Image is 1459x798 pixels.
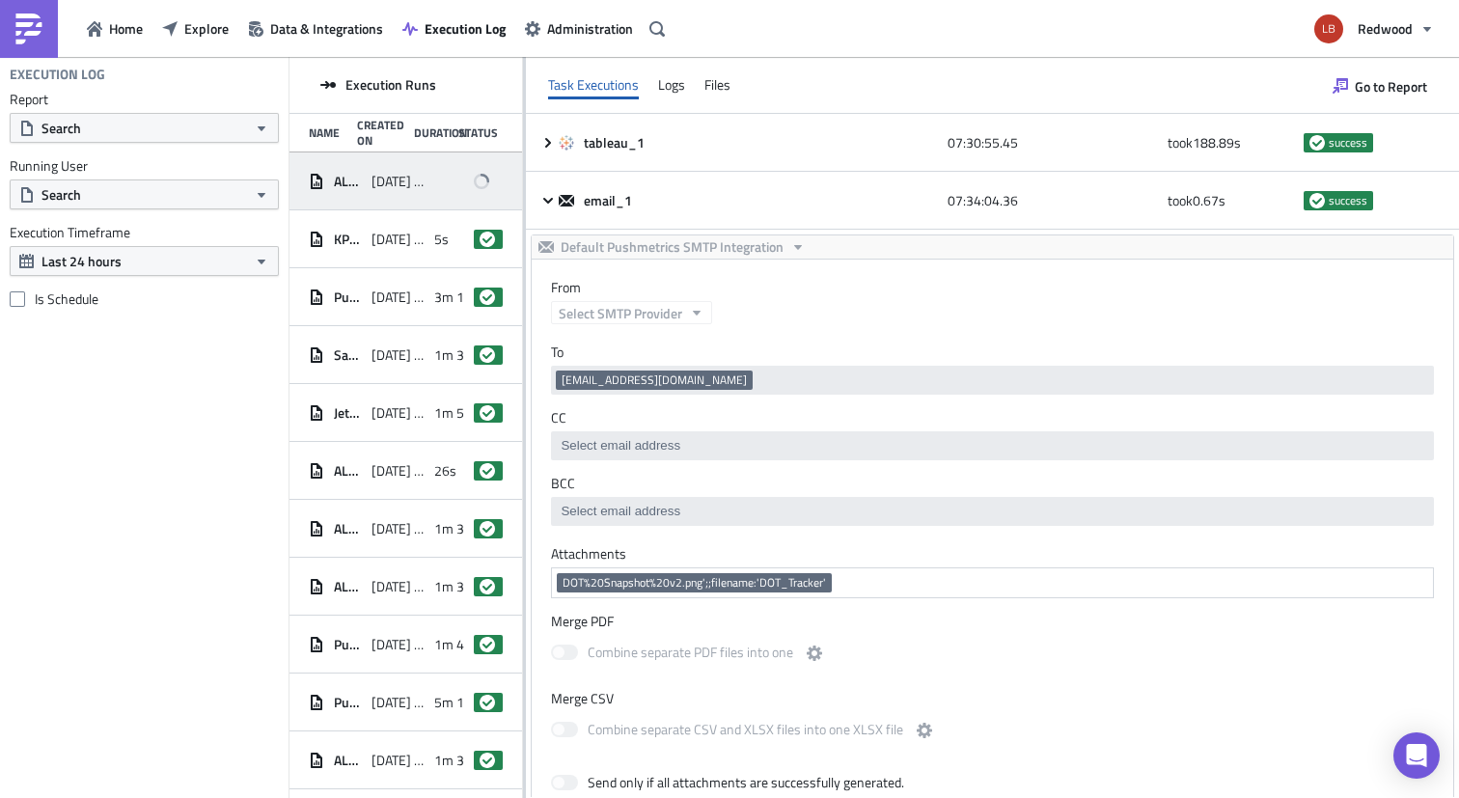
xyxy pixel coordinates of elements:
[41,251,122,271] span: Last 24 hours
[551,344,1434,361] label: To
[551,475,1434,492] label: BCC
[393,14,515,43] button: Execution Log
[334,694,362,711] span: Pure Trade Stage Manager
[658,70,685,99] div: Logs
[1355,76,1427,96] span: Go to Report
[372,289,425,306] span: [DATE] 06:28
[1329,135,1367,151] span: success
[434,346,479,364] span: 1m 39s
[1309,193,1325,208] span: success
[480,463,495,479] span: success
[334,289,362,306] span: Pure Trade Stage Manager
[334,752,362,769] span: ALDI_FF_SAP - Supplier CRD_Compliance_2BV
[551,545,1434,563] label: Attachments
[184,18,229,39] span: Explore
[334,462,362,480] span: ALDI_FF_SAP - Exceptions-Supplier CRD
[480,405,495,421] span: success
[551,690,1434,707] label: Merge CSV
[41,184,81,205] span: Search
[372,231,425,248] span: [DATE] 07:04
[434,752,479,769] span: 1m 36s
[480,347,495,363] span: success
[588,774,904,791] div: Send only if all attachments are successfully generated.
[551,719,936,743] label: Combine separate CSV and XLSX files into one XLSX file
[334,346,362,364] span: Sadara Snapshot
[458,125,493,140] div: Status
[10,66,105,83] h4: Execution Log
[1312,13,1345,45] img: Avatar
[480,637,495,652] span: success
[357,118,404,148] div: Created On
[551,613,1434,630] label: Merge PDF
[803,642,826,665] button: Combine separate PDF files into one
[334,636,362,653] span: Pure Trade Deal Summary Breakdown
[1329,193,1367,208] span: success
[372,694,425,711] span: [DATE] 01:46
[8,8,873,23] p: From Redwood DataServices.
[77,14,152,43] a: Home
[372,462,425,480] span: [DATE] 02:13
[414,125,449,140] div: Duration
[913,719,936,742] button: Combine separate CSV and XLSX files into one XLSX file
[480,579,495,594] span: success
[372,578,425,595] span: [DATE] 01:56
[948,125,1158,160] div: 07:30:55.45
[480,753,495,768] span: success
[551,409,1434,427] label: CC
[334,173,362,190] span: ALDI_FF_SAP - DOT Tracker
[1393,732,1440,779] div: Open Intercom Messenger
[1168,183,1294,218] div: took 0.67 s
[559,303,682,323] span: Select SMTP Provider
[480,289,495,305] span: success
[10,224,279,241] label: Execution Timeframe
[551,301,712,324] button: Select SMTP Provider
[425,18,506,39] span: Execution Log
[948,183,1158,218] div: 07:34:04.36
[434,636,479,653] span: 1m 49s
[1309,135,1325,151] span: success
[372,636,425,653] span: [DATE] 01:46
[584,192,635,209] span: email_1
[562,371,747,389] span: [EMAIL_ADDRESS][DOMAIN_NAME]
[434,520,479,537] span: 1m 33s
[434,694,479,711] span: 5m 19s
[563,575,826,591] span: DOT%20Snapshot%20v2.png';;filename:'DOT_Tracker'
[238,14,393,43] button: Data & Integrations
[548,70,639,99] div: Task Executions
[480,521,495,537] span: success
[515,14,643,43] button: Administration
[1303,8,1445,50] button: Redwood
[1358,18,1413,39] span: Redwood
[10,290,279,308] label: Is Schedule
[10,113,279,143] button: Search
[434,462,456,480] span: 26s
[434,231,449,248] span: 5s
[334,578,362,595] span: ALDI_FF_SAP - Exceptions-Supplier CRD
[345,76,436,94] span: Execution Runs
[584,134,647,151] span: tableau_1
[556,502,1427,521] input: Select em ail add ress
[10,246,279,276] button: Last 24 hours
[372,404,425,422] span: [DATE] 06:23
[10,157,279,175] label: Running User
[532,235,812,259] button: Default Pushmetrics SMTP Integration
[556,436,1427,455] input: Select em ail add ress
[10,179,279,209] button: Search
[480,232,495,247] span: success
[372,173,425,190] span: [DATE] 07:30
[1168,125,1294,160] div: took 188.89 s
[8,8,873,23] body: Rich Text Area. Press ALT-0 for help.
[434,289,479,306] span: 3m 14s
[152,14,238,43] button: Explore
[334,404,362,422] span: Jetpets -TeamPerf_Monthly_PKI
[372,752,425,769] span: [DATE] 01:30
[434,578,479,595] span: 1m 39s
[334,231,362,248] span: KPI - Daily Count of [PERSON_NAME]'s
[372,346,425,364] span: [DATE] 06:25
[551,279,1453,296] label: From
[109,18,143,39] span: Home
